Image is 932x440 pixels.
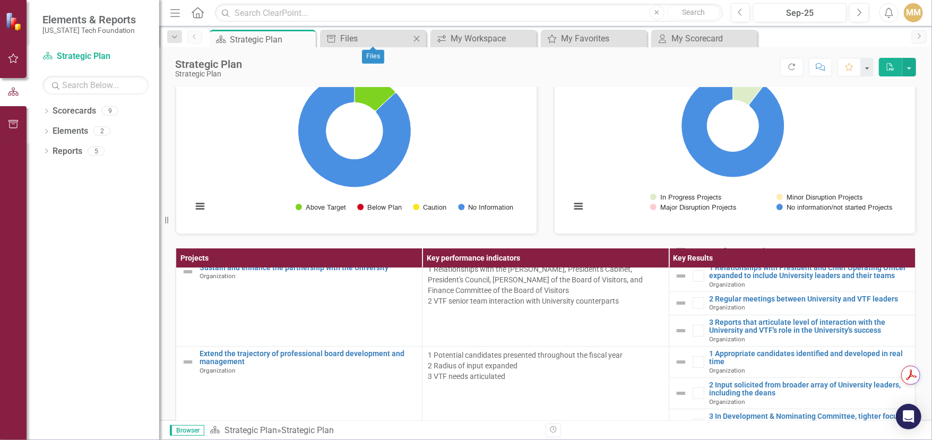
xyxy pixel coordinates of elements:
[210,425,538,437] div: »
[667,5,720,20] button: Search
[650,193,721,201] button: Show In Progress Projects
[215,4,722,22] input: Search ClearPoint...
[543,32,644,45] a: My Favorites
[433,32,534,45] a: My Workspace
[53,125,88,137] a: Elements
[710,281,746,288] span: Organization
[53,105,96,117] a: Scorecards
[710,350,910,366] a: 1 Appropriate candidates identified and developed in real time
[42,76,149,94] input: Search Below...
[298,74,411,187] path: No Information, 20.
[650,203,736,211] button: Show Major Disruption Projects
[571,199,586,213] button: View chart menu, Chart
[175,70,242,78] div: Strategic Plan
[357,203,401,211] button: Show Below Plan
[710,398,746,406] span: Organization
[787,194,862,202] text: Minor Disruption Projects
[428,264,663,306] p: 1 Relationships with the [PERSON_NAME], President's Cabinet, President's Council, [PERSON_NAME] o...
[200,350,417,366] a: Extend the trajectory of professional board development and management
[451,32,534,45] div: My Workspace
[340,32,410,45] div: Files
[904,3,923,22] button: MM
[787,204,892,212] text: No information/not started Projects
[681,74,784,177] path: No information/not started Projects, 86.
[565,64,904,223] div: Chart. Highcharts interactive chart.
[675,418,687,431] img: Not Defined
[710,381,910,398] a: 2 Input solicited from broader array of University leaders, including the deans
[565,64,901,223] svg: Interactive chart
[187,64,526,223] div: Chart. Highcharts interactive chart.
[671,32,755,45] div: My Scorecard
[413,203,446,211] button: Show Caution
[428,350,663,382] p: 1 Potential candidates presented throughout the fiscal year 2 Radius of input expanded 3 VTF need...
[5,12,24,31] img: ClearPoint Strategy
[682,8,705,16] span: Search
[675,297,687,309] img: Not Defined
[323,32,410,45] a: Files
[710,264,910,280] a: 1 Relationships with President and Chief Operating Officer expanded to include University leaders...
[187,64,522,223] svg: Interactive chart
[561,32,644,45] div: My Favorites
[710,295,910,303] a: 2 Regular meetings between University and VTF leaders
[101,107,118,116] div: 9
[182,356,194,368] img: Not Defined
[53,145,82,158] a: Reports
[710,335,746,343] span: Organization
[710,367,746,374] span: Organization
[42,13,136,26] span: Elements & Reports
[200,272,236,280] span: Organization
[375,92,396,111] path: Caution, 0.
[896,404,921,429] div: Open Intercom Messenger
[458,203,513,211] button: Show No Information
[710,304,746,311] span: Organization
[654,32,755,45] a: My Scorecard
[733,74,764,105] path: In Progress Projects, 10.
[42,50,149,63] a: Strategic Plan
[362,50,384,64] div: Files
[710,318,910,335] a: 3 Reports that articulate level of interaction with the University and VTF's role in the Universi...
[675,356,687,368] img: Not Defined
[355,74,395,111] path: Above Target, 3.
[225,425,277,435] a: Strategic Plan
[776,203,891,211] button: Show No information/not started Projects
[757,7,843,20] div: Sep-25
[281,425,334,435] div: Strategic Plan
[42,26,136,34] small: [US_STATE] Tech Foundation
[230,33,313,46] div: Strategic Plan
[296,203,346,211] button: Show Above Target
[88,146,105,156] div: 5
[93,127,110,136] div: 2
[193,199,208,213] button: View chart menu, Chart
[675,270,687,282] img: Not Defined
[776,193,862,201] button: Show Minor Disruption Projects
[675,324,687,337] img: Not Defined
[170,425,204,436] span: Browser
[749,85,765,105] path: Major Disruption Projects, 0.
[675,387,687,400] img: Not Defined
[182,265,194,278] img: Not Defined
[175,58,242,70] div: Strategic Plan
[753,3,847,22] button: Sep-25
[200,367,236,374] span: Organization
[710,412,910,429] a: 3 In Development & Nominating Committee, tighter focus on VTF subject matter needs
